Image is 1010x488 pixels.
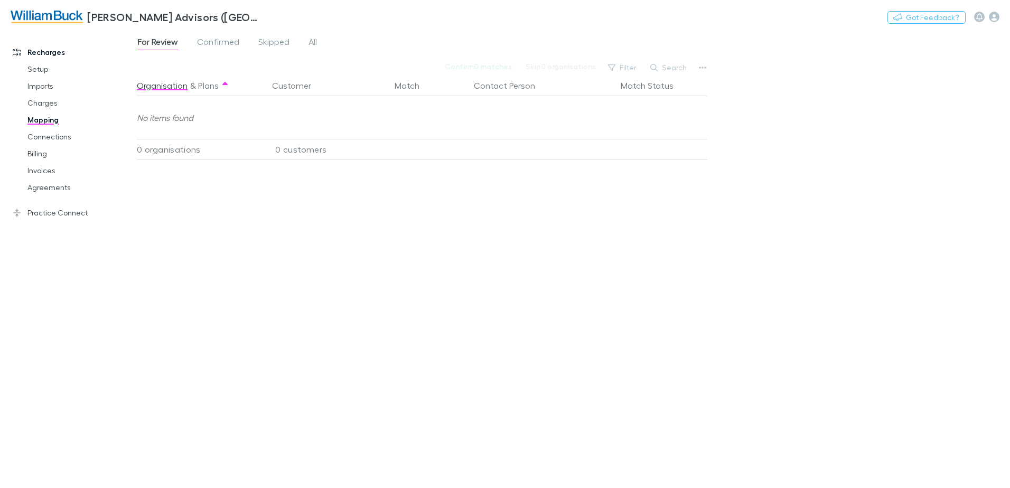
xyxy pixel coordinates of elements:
a: Charges [17,95,143,111]
a: Connections [17,128,143,145]
button: Plans [198,75,219,96]
a: Mapping [17,111,143,128]
button: Customer [272,75,324,96]
a: Imports [17,78,143,95]
div: & [137,75,259,96]
a: Agreements [17,179,143,196]
button: Filter [603,61,643,74]
button: Match Status [621,75,686,96]
a: Practice Connect [2,204,143,221]
span: Confirmed [197,36,239,50]
a: [PERSON_NAME] Advisors ([GEOGRAPHIC_DATA]) Pty Ltd [4,4,268,30]
img: William Buck Advisors (WA) Pty Ltd's Logo [11,11,83,23]
div: No items found [137,97,702,139]
button: Search [645,61,693,74]
a: Setup [17,61,143,78]
button: Organisation [137,75,188,96]
a: Billing [17,145,143,162]
button: Confirm0 matches [438,60,519,73]
button: Match [395,75,432,96]
a: Invoices [17,162,143,179]
button: Got Feedback? [887,11,966,24]
span: All [308,36,317,50]
button: Skip0 organisations [519,60,603,73]
button: Contact Person [474,75,548,96]
h3: [PERSON_NAME] Advisors ([GEOGRAPHIC_DATA]) Pty Ltd [87,11,262,23]
span: For Review [138,36,178,50]
div: 0 customers [264,139,390,160]
iframe: Intercom live chat [974,452,999,477]
a: Recharges [2,44,143,61]
span: Skipped [258,36,289,50]
div: 0 organisations [137,139,264,160]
